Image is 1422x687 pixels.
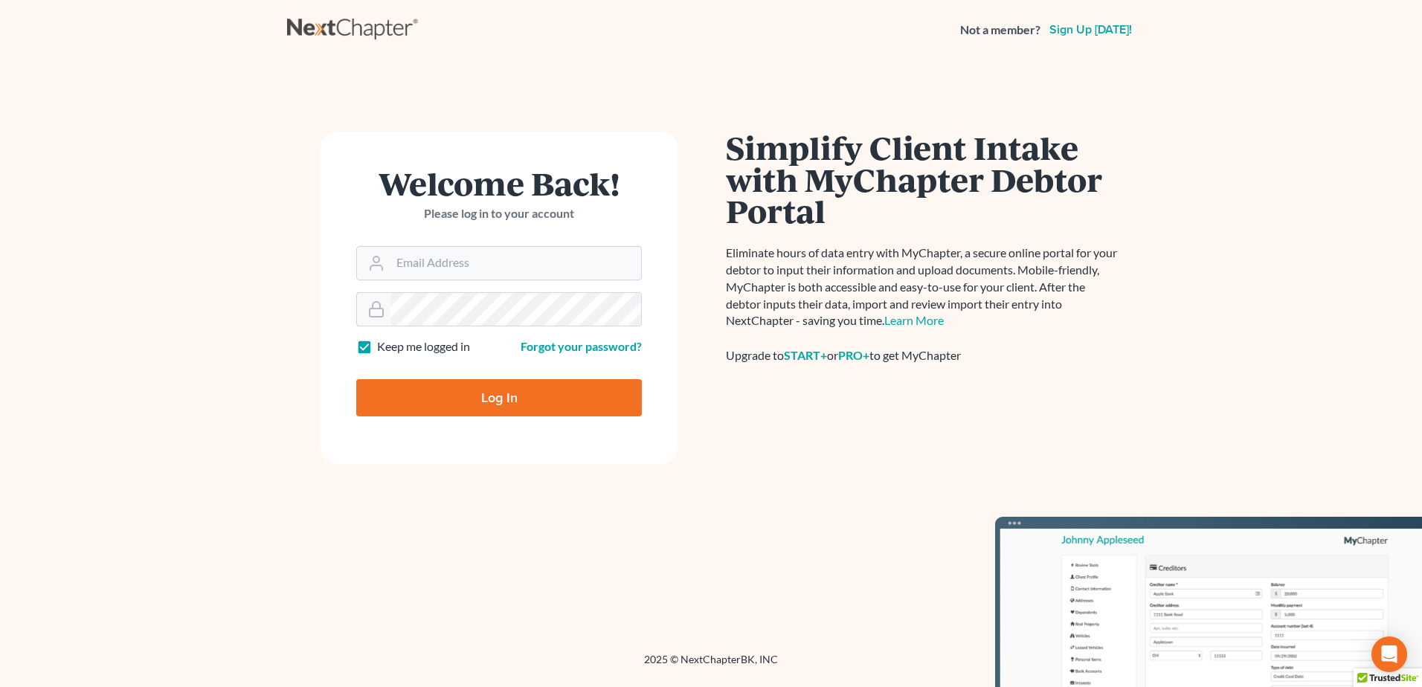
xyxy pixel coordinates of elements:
input: Log In [356,379,642,416]
input: Email Address [390,247,641,280]
a: Learn More [884,313,944,327]
h1: Welcome Back! [356,167,642,199]
div: Upgrade to or to get MyChapter [726,347,1120,364]
a: PRO+ [838,348,869,362]
strong: Not a member? [960,22,1040,39]
div: Open Intercom Messenger [1371,636,1407,672]
div: 2025 © NextChapterBK, INC [287,652,1135,679]
a: START+ [784,348,827,362]
a: Forgot your password? [521,339,642,353]
h1: Simplify Client Intake with MyChapter Debtor Portal [726,132,1120,227]
p: Please log in to your account [356,205,642,222]
a: Sign up [DATE]! [1046,24,1135,36]
label: Keep me logged in [377,338,470,355]
p: Eliminate hours of data entry with MyChapter, a secure online portal for your debtor to input the... [726,245,1120,329]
